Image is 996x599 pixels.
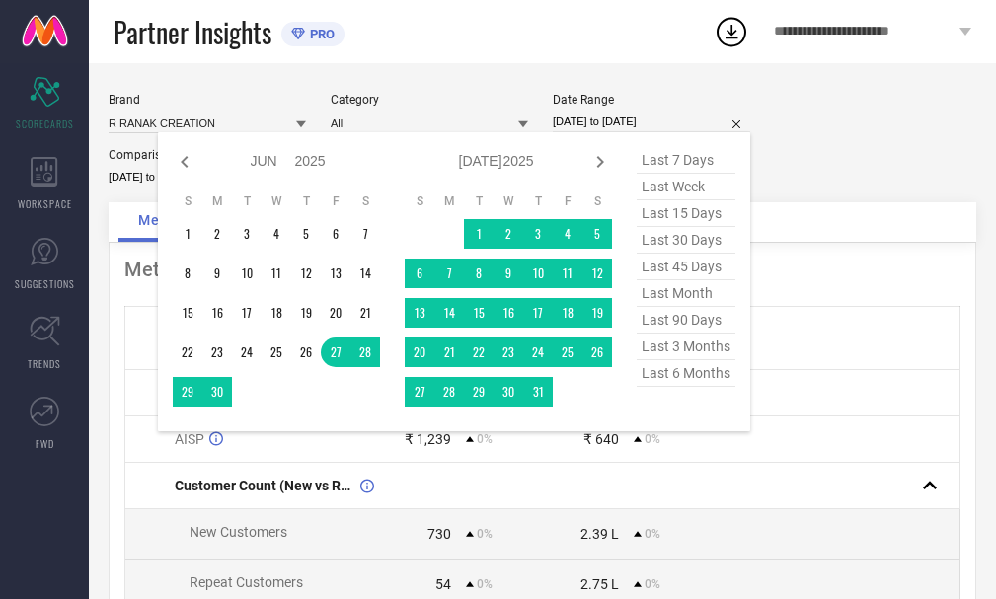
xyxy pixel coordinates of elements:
th: Wednesday [262,193,291,209]
span: 0% [645,577,660,591]
td: Mon Jun 02 2025 [202,219,232,249]
div: Previous month [173,150,196,174]
div: Brand [109,93,306,107]
div: Date Range [553,93,750,107]
span: SCORECARDS [16,116,74,131]
div: 54 [435,576,451,592]
td: Tue Jun 03 2025 [232,219,262,249]
th: Tuesday [464,193,494,209]
th: Sunday [405,193,434,209]
span: last week [637,174,735,200]
div: ₹ 1,239 [405,431,451,447]
span: Partner Insights [114,12,271,52]
th: Wednesday [494,193,523,209]
span: Repeat Customers [190,574,303,590]
td: Sat Jul 12 2025 [582,259,612,288]
div: Metrics [124,258,960,281]
span: 0% [477,432,493,446]
td: Fri Jul 04 2025 [553,219,582,249]
div: 730 [427,526,451,542]
td: Fri Jun 13 2025 [321,259,350,288]
span: last 15 days [637,200,735,227]
td: Tue Jun 24 2025 [232,337,262,367]
th: Friday [321,193,350,209]
div: ₹ 640 [583,431,619,447]
span: last 30 days [637,227,735,254]
span: 0% [645,432,660,446]
td: Sun Jun 22 2025 [173,337,202,367]
td: Fri Jun 27 2025 [321,337,350,367]
td: Mon Jun 30 2025 [202,377,232,407]
td: Thu Jul 03 2025 [523,219,553,249]
th: Thursday [291,193,321,209]
td: Sat Jun 07 2025 [350,219,380,249]
td: Tue Jul 08 2025 [464,259,494,288]
td: Wed Jun 25 2025 [262,337,291,367]
td: Thu Jun 05 2025 [291,219,321,249]
td: Mon Jul 28 2025 [434,377,464,407]
span: 0% [477,577,493,591]
td: Tue Jul 29 2025 [464,377,494,407]
span: AISP [175,431,204,447]
span: 0% [645,527,660,541]
td: Sat Jul 26 2025 [582,337,612,367]
td: Fri Jul 18 2025 [553,298,582,328]
td: Fri Jul 11 2025 [553,259,582,288]
td: Sun Jul 13 2025 [405,298,434,328]
td: Sat Jun 14 2025 [350,259,380,288]
td: Tue Jul 15 2025 [464,298,494,328]
span: SUGGESTIONS [15,276,75,291]
td: Tue Jun 10 2025 [232,259,262,288]
td: Wed Jul 09 2025 [494,259,523,288]
input: Select comparison period [109,167,306,187]
td: Tue Jul 22 2025 [464,337,494,367]
input: Select date range [553,112,750,132]
td: Tue Jun 17 2025 [232,298,262,328]
div: Comparison Period [109,148,306,162]
span: last 3 months [637,334,735,360]
td: Wed Jul 02 2025 [494,219,523,249]
td: Sat Jul 19 2025 [582,298,612,328]
td: Sun Jun 29 2025 [173,377,202,407]
td: Mon Jun 16 2025 [202,298,232,328]
td: Sun Jul 27 2025 [405,377,434,407]
td: Thu Jul 10 2025 [523,259,553,288]
td: Sun Jun 01 2025 [173,219,202,249]
td: Fri Jul 25 2025 [553,337,582,367]
td: Tue Jul 01 2025 [464,219,494,249]
td: Sun Jul 20 2025 [405,337,434,367]
td: Sun Jul 06 2025 [405,259,434,288]
th: Monday [202,193,232,209]
span: PRO [305,27,335,41]
th: Saturday [582,193,612,209]
td: Mon Jul 07 2025 [434,259,464,288]
span: WORKSPACE [18,196,72,211]
td: Thu Jun 26 2025 [291,337,321,367]
div: Category [331,93,528,107]
td: Fri Jun 20 2025 [321,298,350,328]
span: last 7 days [637,147,735,174]
td: Thu Jun 19 2025 [291,298,321,328]
span: last month [637,280,735,307]
td: Thu Jun 12 2025 [291,259,321,288]
td: Sun Jun 08 2025 [173,259,202,288]
td: Sat Jun 28 2025 [350,337,380,367]
td: Wed Jul 30 2025 [494,377,523,407]
div: Open download list [714,14,749,49]
span: 0% [477,527,493,541]
th: Saturday [350,193,380,209]
th: Monday [434,193,464,209]
td: Sat Jun 21 2025 [350,298,380,328]
div: Next month [588,150,612,174]
td: Wed Jun 04 2025 [262,219,291,249]
div: 2.75 L [580,576,619,592]
td: Mon Jul 21 2025 [434,337,464,367]
td: Mon Jun 09 2025 [202,259,232,288]
td: Mon Jun 23 2025 [202,337,232,367]
td: Wed Jul 16 2025 [494,298,523,328]
td: Thu Jul 17 2025 [523,298,553,328]
span: Customer Count (New vs Repeat) [175,478,355,493]
td: Wed Jun 11 2025 [262,259,291,288]
span: last 45 days [637,254,735,280]
span: Metrics [138,212,192,228]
